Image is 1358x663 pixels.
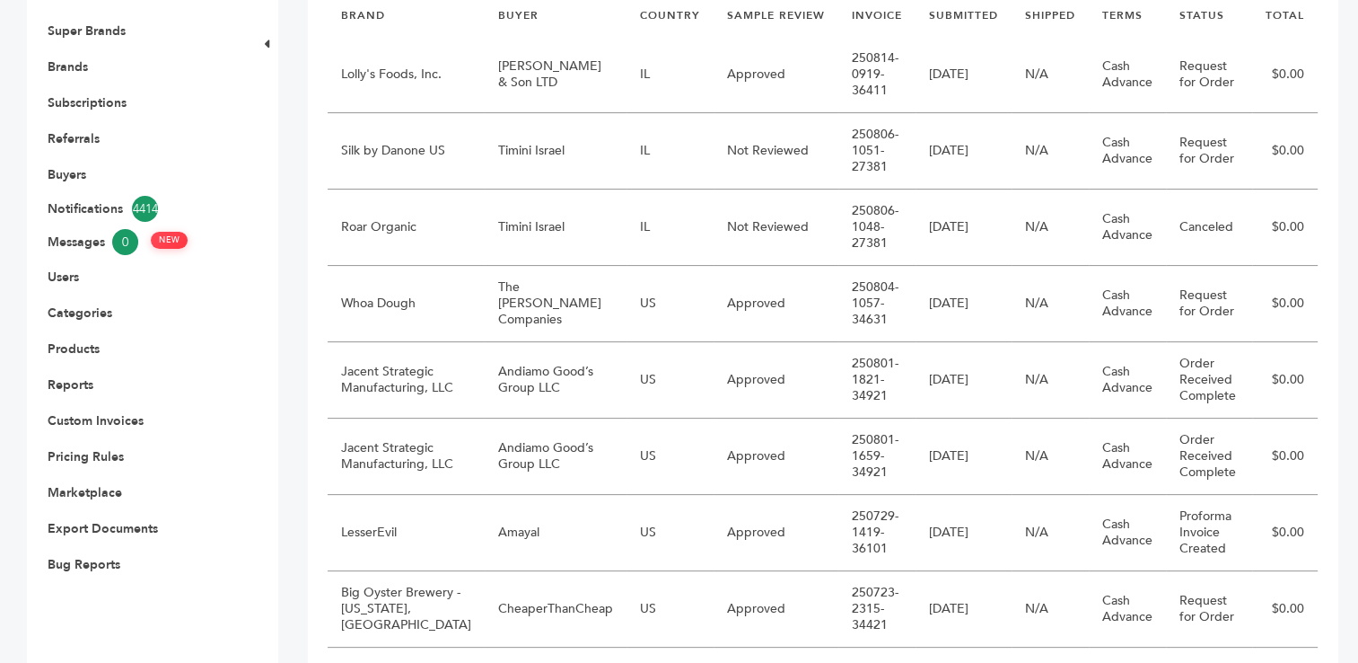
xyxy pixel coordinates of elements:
[1252,419,1318,495] td: $0.00
[48,305,112,322] a: Categories
[48,520,158,537] a: Export Documents
[714,37,838,113] td: Approved
[48,340,100,358] a: Products
[1089,495,1166,571] td: Cash Advance
[1025,8,1075,22] a: SHIPPED
[48,556,120,573] a: Bug Reports
[1266,8,1304,22] a: TOTAL
[498,8,539,22] a: BUYER
[1012,113,1089,190] td: N/A
[1252,113,1318,190] td: $0.00
[1012,495,1089,571] td: N/A
[485,113,626,190] td: Timini Israel
[341,8,385,22] a: BRAND
[838,113,916,190] td: 250806-1051-27381
[916,37,1012,113] td: [DATE]
[916,495,1012,571] td: [DATE]
[714,419,838,495] td: Approved
[1166,113,1252,190] td: Request for Order
[727,8,825,22] a: SAMPLE REVIEW
[485,190,626,266] td: Timini Israel
[916,190,1012,266] td: [DATE]
[714,571,838,648] td: Approved
[714,266,838,342] td: Approved
[1089,37,1166,113] td: Cash Advance
[929,8,998,22] a: SUBMITTED
[48,412,144,429] a: Custom Invoices
[1252,342,1318,419] td: $0.00
[838,571,916,648] td: 250723-2315-34421
[485,571,626,648] td: CheaperThanCheap
[714,113,838,190] td: Not Reviewed
[626,190,714,266] td: IL
[48,58,88,75] a: Brands
[640,8,700,22] a: COUNTRY
[485,495,626,571] td: Amayal
[1166,419,1252,495] td: Order Received Complete
[1252,571,1318,648] td: $0.00
[714,342,838,419] td: Approved
[1166,495,1252,571] td: Proforma Invoice Created
[1089,266,1166,342] td: Cash Advance
[1179,8,1224,22] a: STATUS
[1166,37,1252,113] td: Request for Order
[48,269,79,286] a: Users
[328,190,485,266] td: Roar Organic
[328,571,485,648] td: Big Oyster Brewery - [US_STATE], [GEOGRAPHIC_DATA]
[1166,190,1252,266] td: Canceled
[48,130,100,147] a: Referrals
[1089,419,1166,495] td: Cash Advance
[112,229,138,255] span: 0
[48,484,122,501] a: Marketplace
[1012,419,1089,495] td: N/A
[626,571,714,648] td: US
[1252,37,1318,113] td: $0.00
[852,8,902,22] a: INVOICE
[48,166,86,183] a: Buyers
[328,37,485,113] td: Lolly's Foods, Inc.
[48,229,231,255] a: Messages0 NEW
[485,37,626,113] td: [PERSON_NAME] & Son LTD
[626,37,714,113] td: IL
[48,94,127,111] a: Subscriptions
[485,419,626,495] td: Andiamo Good’s Group LLC
[838,37,916,113] td: 250814-0919-36411
[1012,37,1089,113] td: N/A
[626,342,714,419] td: US
[838,419,916,495] td: 250801-1659-34921
[328,495,485,571] td: LesserEvil
[328,342,485,419] td: Jacent Strategic Manufacturing, LLC
[132,196,158,222] span: 4414
[626,113,714,190] td: IL
[626,419,714,495] td: US
[48,448,124,465] a: Pricing Rules
[485,342,626,419] td: Andiamo Good’s Group LLC
[916,342,1012,419] td: [DATE]
[151,232,188,249] span: NEW
[1166,571,1252,648] td: Request for Order
[1166,266,1252,342] td: Request for Order
[916,571,1012,648] td: [DATE]
[328,419,485,495] td: Jacent Strategic Manufacturing, LLC
[1089,113,1166,190] td: Cash Advance
[328,113,485,190] td: Silk by Danone US
[838,342,916,419] td: 250801-1821-34921
[626,266,714,342] td: US
[1166,342,1252,419] td: Order Received Complete
[1252,190,1318,266] td: $0.00
[714,495,838,571] td: Approved
[485,266,626,342] td: The [PERSON_NAME] Companies
[1012,190,1089,266] td: N/A
[1089,571,1166,648] td: Cash Advance
[48,376,93,393] a: Reports
[838,495,916,571] td: 250729-1419-36101
[714,190,838,266] td: Not Reviewed
[48,196,231,222] a: Notifications4414
[1252,266,1318,342] td: $0.00
[328,266,485,342] td: Whoa Dough
[1012,342,1089,419] td: N/A
[626,495,714,571] td: US
[1089,190,1166,266] td: Cash Advance
[916,113,1012,190] td: [DATE]
[838,266,916,342] td: 250804-1057-34631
